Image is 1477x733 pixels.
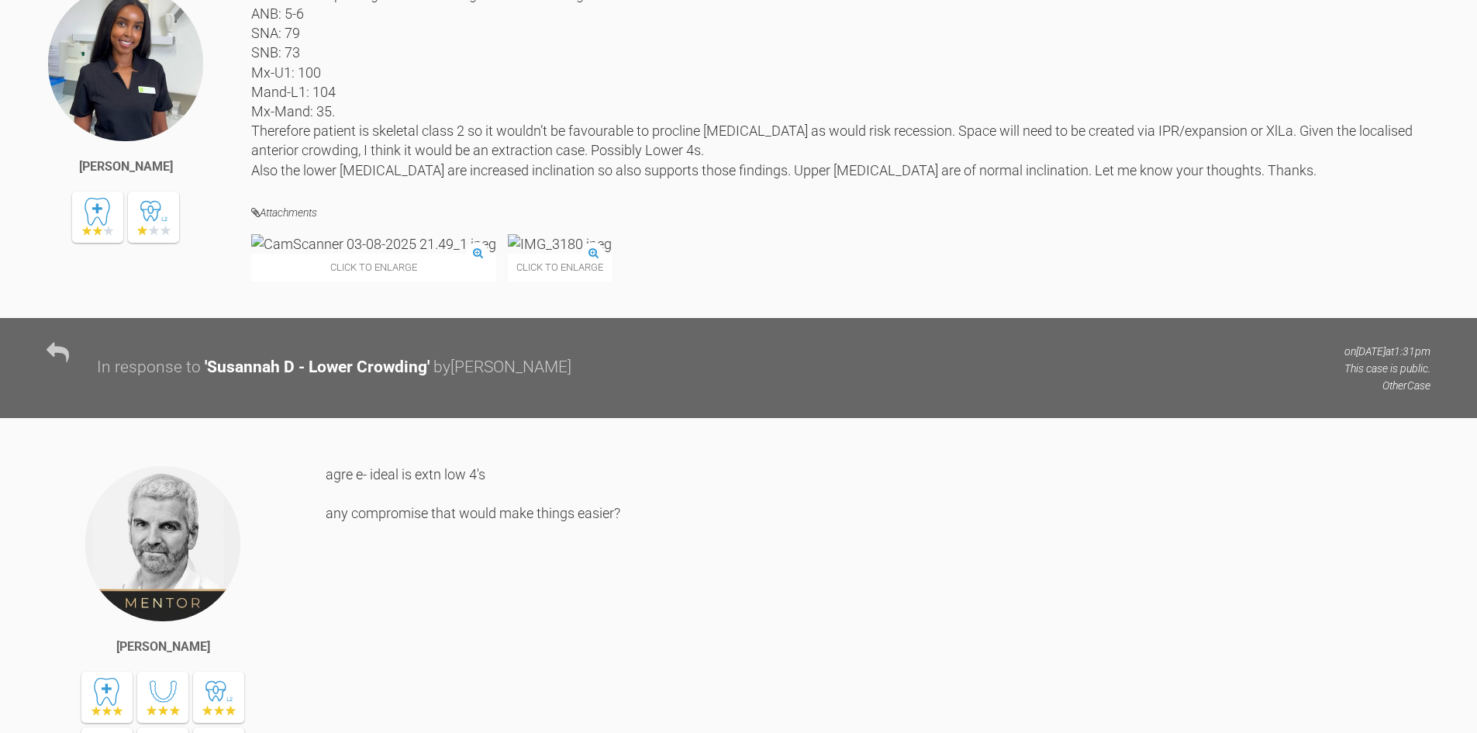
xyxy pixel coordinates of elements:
div: by [PERSON_NAME] [433,354,571,381]
p: on [DATE] at 1:31pm [1344,343,1430,360]
p: This case is public. [1344,360,1430,377]
img: Ross Hobson [84,465,242,623]
img: IMG_3180.jpeg [508,234,612,254]
p: Other Case [1344,377,1430,394]
div: In response to [97,354,201,381]
div: ' Susannah D - Lower Crowding ' [205,354,430,381]
h4: Attachments [251,203,1430,223]
span: Click to enlarge [508,254,612,281]
div: [PERSON_NAME] [116,637,210,657]
span: Click to enlarge [251,254,496,281]
div: [PERSON_NAME] [79,157,173,177]
img: CamScanner 03-08-2025 21.49_1.jpeg [251,234,496,254]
